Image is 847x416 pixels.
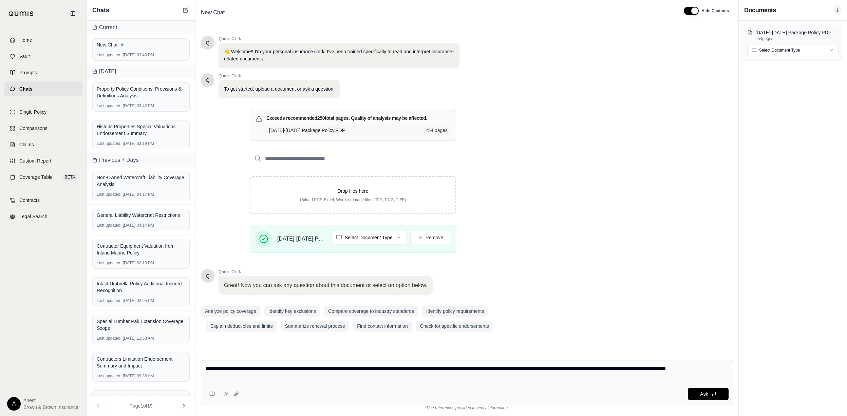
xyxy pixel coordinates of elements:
p: 👋 Welcome!! I'm your personal insurance clerk. I've been trained specifically to read and interpr... [224,48,454,62]
span: Last updated: [97,298,121,303]
div: Special Lumber Pak Extension Coverage Scope [97,318,185,332]
span: Hello [206,39,210,46]
p: Drop files here [261,188,445,194]
div: New Chat [97,41,185,48]
div: [DATE] 03:43 PM [97,52,185,58]
div: Historic Properties Special Valuations Endorsement Summary [97,123,185,137]
p: Upload PDF, Excel, Word, or image files (JPG, PNG, TIFF) [261,197,445,203]
a: Vault [4,49,82,64]
span: New Chat [198,7,227,18]
div: A [7,397,21,411]
span: Last updated: [97,52,121,58]
button: New Chat [182,6,190,14]
span: Last updated: [97,223,121,228]
button: Collapse sidebar [68,8,78,19]
p: Great! Now you can ask any question about this document or select an option below. [224,281,427,289]
span: Last updated: [97,373,121,379]
a: Legal Search [4,209,82,224]
div: Contractor Equipment Valuation from Inland Marine Policy [97,243,185,256]
p: To get started, upload a document or ask a question. [224,86,335,93]
span: Home [19,37,32,43]
button: Ask [688,388,729,400]
span: Last updated: [97,336,121,341]
span: Hide Citations [701,8,729,14]
button: Identify policy requirements [422,306,488,317]
button: Check for specific endorsements [416,321,493,332]
span: Brown & Brown Insurance [23,404,78,411]
span: 1 [833,5,842,15]
span: Hello [206,272,210,279]
span: Chats [19,86,33,92]
span: Qumis Clerk [219,36,459,41]
span: Page 1 of 19 [130,402,153,409]
a: Home [4,33,82,48]
button: Analyze policy coverage [201,306,260,317]
span: Comparisons [19,125,47,132]
button: Compare coverage to industry standards [324,306,418,317]
p: 254 pages [755,36,839,41]
span: Ask [700,391,708,397]
h3: Exceeds recommended 250 total pages. Quality of analysis may be affected. [266,115,427,121]
div: Current [87,21,195,34]
span: Legal Search [19,213,48,220]
span: 2024-2025 Package Policy.PDF [269,127,421,134]
span: Last updated: [97,141,121,146]
a: Prompts [4,65,82,80]
a: Contracts [4,193,82,208]
div: Intact Umbrella Policy Additional Insured Recognition [97,280,185,294]
a: Chats [4,81,82,96]
h3: Documents [744,5,776,15]
span: Anesti [23,397,78,404]
div: Contractors Limitation Endorsement Summary and Impact [97,356,185,369]
button: Identify key exclusions [264,306,320,317]
span: Claims [19,141,34,148]
span: Custom Report [19,157,51,164]
button: Remove [410,231,450,244]
div: [DATE] 04:17 PM [97,192,185,197]
p: 2024-2025 Package Policy.PDF [755,29,839,36]
span: Prompts [19,69,37,76]
span: Last updated: [97,103,121,109]
img: Qumis Logo [8,11,34,16]
div: [DATE] 11:58 AM [97,336,185,341]
span: Chats [92,5,109,15]
a: Single Policy [4,105,82,119]
div: Previous 7 Days [87,153,195,167]
span: Contracts [19,197,40,204]
div: [DATE] 02:13 PM [97,260,185,266]
div: [DATE] 03:19 PM [97,141,185,146]
span: Qumis Clerk [219,73,340,79]
div: [DATE] 04:14 PM [97,223,185,228]
span: 254 pages [426,127,448,134]
span: [DATE]-[DATE] Package Policy.PDF [277,235,326,243]
span: Last updated: [97,260,121,266]
div: [DATE] 09:38 AM [97,373,185,379]
button: Explain deductibles and limits [206,321,277,332]
a: Coverage TableBETA [4,170,82,185]
button: Find contact information [353,321,412,332]
a: Claims [4,137,82,152]
div: [DATE] 03:42 PM [97,103,185,109]
button: [DATE]-[DATE] Package Policy.PDF254pages [747,29,839,41]
span: Single Policy [19,109,46,115]
span: Vault [19,53,30,60]
span: Last updated: [97,192,121,197]
a: Comparisons [4,121,82,136]
span: BETA [63,174,77,181]
div: General Liability Watercraft Restrictions [97,212,185,219]
div: *Use references provided to verify information. [201,405,733,411]
span: Qumis Clerk [219,269,433,275]
div: [DATE] 02:05 PM [97,298,185,303]
div: [DATE] [87,65,195,78]
span: Hello [206,77,210,83]
div: Non-Owned Watercraft Liability Coverage Analysis [97,174,185,188]
a: Custom Report [4,153,82,168]
div: Property Policy Conditions, Provisions & Definitions Analysis [97,86,185,99]
div: Limited Pollution Liability Worksites Endorsement Summary [97,393,185,407]
div: Edit Title [198,7,676,18]
span: Coverage Table [19,174,53,181]
button: Summarize renewal process [281,321,349,332]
